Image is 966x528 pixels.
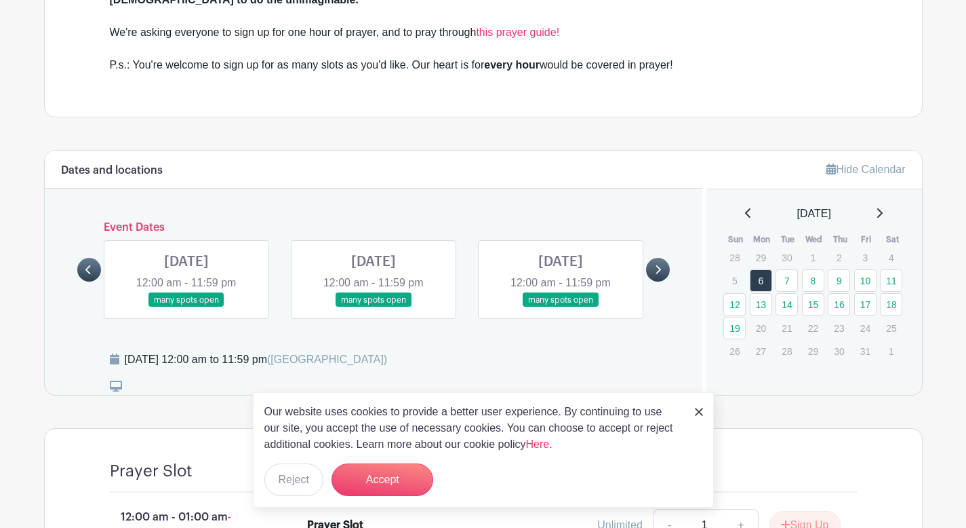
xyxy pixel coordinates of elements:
[749,233,776,246] th: Mon
[797,206,831,222] span: [DATE]
[125,352,388,368] div: [DATE] 12:00 am to 11:59 pm
[331,464,433,496] button: Accept
[776,318,798,339] p: 21
[802,247,824,268] p: 1
[828,247,850,268] p: 2
[750,247,772,268] p: 29
[750,293,772,316] a: 13
[723,317,746,339] a: 19
[267,354,387,365] span: ([GEOGRAPHIC_DATA])
[854,318,877,339] p: 24
[264,464,323,496] button: Reject
[802,341,824,362] p: 29
[750,318,772,339] p: 20
[828,341,850,362] p: 30
[776,341,798,362] p: 28
[879,233,906,246] th: Sat
[854,293,877,316] a: 17
[776,293,798,316] a: 14
[476,26,559,38] a: this prayer guide!
[802,318,824,339] p: 22
[854,341,877,362] p: 31
[750,341,772,362] p: 27
[723,270,746,291] p: 5
[802,269,824,292] a: 8
[723,247,746,268] p: 28
[776,247,798,268] p: 30
[826,164,905,175] a: Hide Calendar
[853,233,880,246] th: Fri
[828,318,850,339] p: 23
[880,247,902,268] p: 4
[854,269,877,292] a: 10
[264,404,681,453] p: Our website uses cookies to provide a better user experience. By continuing to use our site, you ...
[776,269,798,292] a: 7
[880,269,902,292] a: 11
[110,461,193,481] h4: Prayer Slot
[854,247,877,268] p: 3
[723,233,749,246] th: Sun
[880,341,902,362] p: 1
[828,269,850,292] a: 9
[802,293,824,316] a: 15
[695,408,703,416] img: close_button-5f87c8562297e5c2d7936805f587ecaba9071eb48480494691a3f1689db116b3.svg
[828,293,850,316] a: 16
[526,438,550,450] a: Here
[101,221,647,234] h6: Event Dates
[827,233,853,246] th: Thu
[723,293,746,316] a: 12
[723,341,746,362] p: 26
[61,164,163,177] h6: Dates and locations
[880,318,902,339] p: 25
[750,269,772,292] a: 6
[484,59,540,71] strong: every hour
[775,233,801,246] th: Tue
[880,293,902,316] a: 18
[801,233,828,246] th: Wed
